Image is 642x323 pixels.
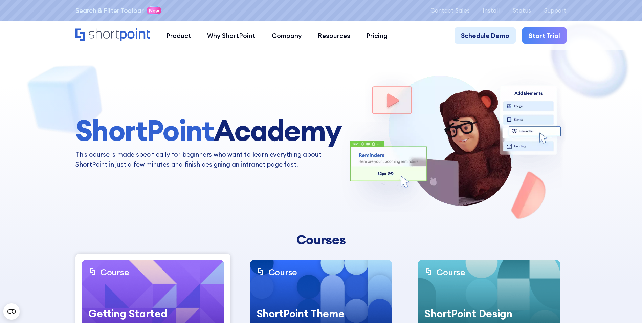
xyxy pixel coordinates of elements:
[513,7,531,14] a: Status
[75,115,341,147] h1: Academy
[522,27,567,43] a: Start Trial
[166,31,191,40] div: Product
[430,7,470,14] a: Contact Sales
[366,31,388,40] div: Pricing
[100,266,129,278] div: Course
[158,27,199,43] a: Product
[75,150,341,169] p: This course is made specifically for beginners who want to learn everything about ShortPoint in j...
[3,303,20,320] button: Open CMP widget
[75,28,150,42] a: Home
[483,7,500,14] a: Install
[264,27,310,43] a: Company
[75,112,214,149] span: ShortPoint
[358,27,396,43] a: Pricing
[436,266,465,278] div: Course
[268,266,297,278] div: Course
[318,31,350,40] div: Resources
[75,6,144,15] a: Search & Filter Toolbar
[199,27,264,43] a: Why ShortPoint
[310,27,358,43] a: Resources
[455,27,516,43] a: Schedule Demo
[207,31,256,40] div: Why ShortPoint
[608,290,642,323] iframe: Chat Widget
[544,7,567,14] a: Support
[194,232,448,247] div: Courses
[272,31,302,40] div: Company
